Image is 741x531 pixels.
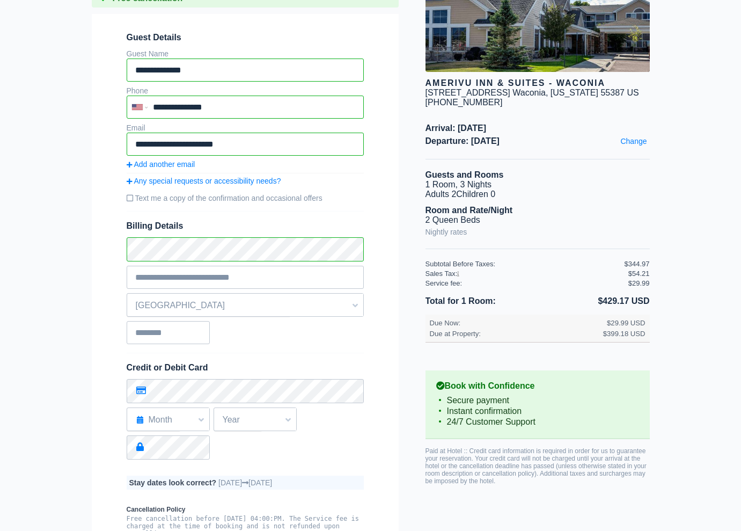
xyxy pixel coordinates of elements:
label: Guest Name [127,49,169,58]
a: Add another email [127,160,364,169]
b: Guests and Rooms [425,170,504,179]
span: Credit or Debit Card [127,363,208,372]
span: 55387 [600,88,625,97]
li: $429.17 USD [538,294,650,308]
span: Month [127,411,209,429]
span: Year [214,411,296,429]
span: Paid at Hotel :: Credit card information is required in order for us to guarantee your reservatio... [425,447,647,485]
div: $29.99 USD [607,319,645,327]
span: [DATE] [DATE] [218,478,272,487]
li: 1 Room, 3 Nights [425,180,650,190]
div: United States: +1 [128,97,150,118]
span: Waconia, [512,88,548,97]
span: Billing Details [127,221,364,231]
b: Room and Rate/Night [425,206,513,215]
a: Nightly rates [425,225,467,239]
li: Instant confirmation [436,406,639,417]
li: Total for 1 Room: [425,294,538,308]
div: $399.18 USD [603,330,645,338]
div: Due Now: [430,319,603,327]
span: Departure: [DATE] [425,136,650,146]
div: [PHONE_NUMBER] [425,98,650,107]
div: Subtotal Before Taxes: [425,260,625,268]
span: [GEOGRAPHIC_DATA] [127,296,363,315]
span: US [627,88,639,97]
div: AmeriVu Inn & Suites - Waconia [425,78,650,88]
b: Stay dates look correct? [129,478,217,487]
div: $29.99 [628,279,650,287]
div: Sales Tax: [425,270,625,278]
label: Email [127,123,145,132]
label: Text me a copy of the confirmation and occasional offers [127,190,364,207]
b: Cancellation Policy [127,506,364,513]
span: Arrival: [DATE] [425,123,650,133]
a: Change [618,134,649,148]
span: Children 0 [456,190,495,199]
label: Phone [127,86,148,95]
a: Any special requests or accessibility needs? [127,177,364,185]
li: 2 Queen Beds [425,215,650,225]
div: [STREET_ADDRESS] [425,88,510,98]
li: 24/7 Customer Support [436,417,639,427]
span: [US_STATE] [551,88,598,97]
b: Book with Confidence [436,381,639,391]
div: $54.21 [628,270,650,278]
li: Secure payment [436,395,639,406]
div: $344.97 [625,260,650,268]
span: Guest Details [127,33,364,42]
div: Due at Property: [430,330,603,338]
div: Service fee: [425,279,625,287]
li: Adults 2 [425,190,650,199]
